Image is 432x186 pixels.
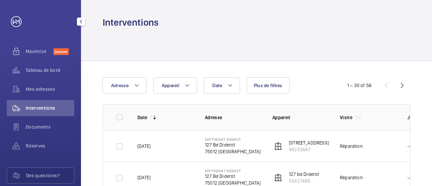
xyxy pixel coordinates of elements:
[137,174,151,181] p: [DATE]
[289,146,329,153] p: 96253667
[26,124,74,130] span: Documents
[26,172,74,179] span: Des questions?
[272,114,329,121] p: Appareil
[26,105,74,111] span: Interventions
[204,77,240,94] button: Date
[205,141,261,148] p: 127 Bd Diderot
[205,137,261,141] p: Septodont DIDEROT
[347,82,372,89] div: 1 – 30 of 56
[137,143,151,150] p: [DATE]
[340,174,363,181] div: Réparation
[407,143,413,150] p: ---
[407,174,413,181] p: ---
[212,83,222,88] span: Date
[289,139,329,146] p: [STREET_ADDRESS]
[26,48,53,55] span: Maximize
[289,171,319,178] p: 127 bd Diderot
[162,83,179,88] span: Appareil
[205,169,261,173] p: Septodont DIDEROT
[26,86,74,92] span: Mes adresses
[289,178,319,184] p: 53427489
[153,77,197,94] button: Appareil
[26,67,74,74] span: Tableau de bord
[103,77,146,94] button: Adresse
[407,114,430,121] p: Job Id
[53,48,69,55] span: Discover
[340,114,352,121] p: Visite
[254,83,282,88] span: Plus de filtres
[205,114,262,121] p: Adresse
[247,77,290,94] button: Plus de filtres
[205,148,261,155] p: 75012 [GEOGRAPHIC_DATA]
[205,173,261,180] p: 127 Bd Diderot
[26,142,74,149] span: Réserves
[137,114,147,121] p: Date
[340,143,363,150] div: Réparation
[274,142,282,150] img: elevator.svg
[103,16,159,29] h1: Interventions
[111,83,129,88] span: Adresse
[274,174,282,182] img: elevator.svg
